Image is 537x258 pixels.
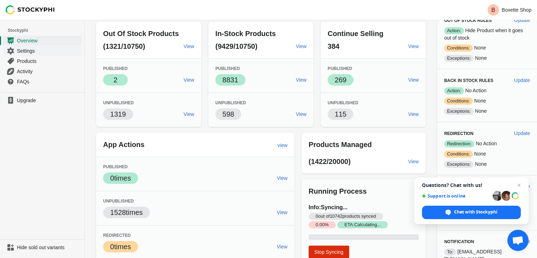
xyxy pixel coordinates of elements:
[408,77,419,83] span: View
[181,40,197,53] a: View
[444,98,473,105] span: Conditions:
[444,45,473,52] span: Conditions:
[511,74,533,87] button: Update
[277,175,287,181] span: View
[275,139,290,152] a: view
[17,58,80,65] span: Products
[422,206,521,219] div: Chat with Stockyphi
[502,7,531,13] p: Boxette Shop
[110,174,131,182] span: 0 times
[515,181,523,189] span: Close chat
[293,40,309,53] a: View
[444,151,473,158] span: Conditions:
[444,140,530,147] p: No Action
[103,100,134,105] span: Unpublished
[511,127,533,140] button: Update
[328,100,358,105] span: Unpublished
[514,17,530,23] span: Update
[17,47,80,54] span: Settings
[444,239,508,245] h3: Notification
[222,76,238,84] span: 8831
[103,199,134,204] span: Unpublished
[181,74,197,86] a: View
[408,159,419,164] span: View
[3,76,82,87] a: FAQs
[8,27,84,34] span: Stockyphi
[296,43,306,49] span: View
[278,142,287,148] span: view
[444,55,473,62] span: Exceptions:
[17,78,80,85] span: FAQs
[444,87,530,94] p: No Action
[181,108,197,121] a: View
[293,108,309,121] a: View
[444,131,508,136] h3: Redirection
[17,97,80,104] span: Upgrade
[444,140,474,147] span: Redirection:
[3,66,82,76] a: Activity
[514,130,530,136] span: Update
[328,30,383,37] span: Continue Selling
[215,42,257,50] span: (9429/10750)
[184,111,194,117] span: View
[309,187,366,195] span: Running Process
[454,209,497,215] span: Chat with Stockyphi
[444,78,508,83] h3: Back in Stock Rules
[274,206,290,219] a: View
[103,66,127,71] span: Published
[215,66,240,71] span: Published
[309,213,383,220] span: 0 out of 10742 products synced
[3,95,82,105] a: Upgrade
[222,109,234,119] p: 598
[309,203,419,229] h3: Info: Syncing...
[514,77,530,83] span: Update
[215,100,246,105] span: Unpublished
[422,182,521,188] span: Questions? Chat with us!
[444,107,530,115] p: None
[444,87,464,94] span: Action:
[405,40,422,53] a: View
[103,164,127,169] span: Published
[405,108,422,121] a: View
[215,30,276,37] span: In-Stock Products
[485,3,534,17] button: Avatar with initials BBoxette Shop
[335,110,346,118] span: 115
[103,233,131,238] span: Redirected
[3,242,82,252] a: Hide sold out variants
[277,244,287,250] span: View
[422,193,490,199] span: Support is online
[3,46,82,56] a: Settings
[335,76,346,84] span: 269
[408,111,419,117] span: View
[511,14,533,27] button: Update
[110,110,126,118] span: 1319
[444,160,530,168] p: None
[103,30,179,37] span: Out Of Stock Products
[488,4,499,16] span: Avatar with initials B
[103,42,145,50] span: (1321/10750)
[444,27,464,34] span: Action:
[408,43,419,49] span: View
[277,210,287,215] span: View
[444,161,473,168] span: Exceptions:
[6,5,55,14] img: Stockyphi
[17,37,80,44] span: Overview
[113,76,117,84] span: 2
[444,27,530,41] p: Hide Product when it goes out of stock
[296,111,306,117] span: View
[328,66,352,71] span: Published
[110,243,131,251] span: 0 times
[444,18,508,23] h3: Out of Stock Rules
[17,68,80,75] span: Activity
[337,221,388,228] span: ETA: Calculating...
[444,248,456,256] span: To:
[405,74,422,86] a: View
[293,74,309,86] a: View
[507,230,529,251] div: Open chat
[309,221,336,228] span: 0.00 %
[274,172,290,184] a: View
[3,56,82,66] a: Products
[491,7,495,13] text: B
[314,249,344,255] span: Stop Syncing
[309,158,351,165] span: (1422/20000)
